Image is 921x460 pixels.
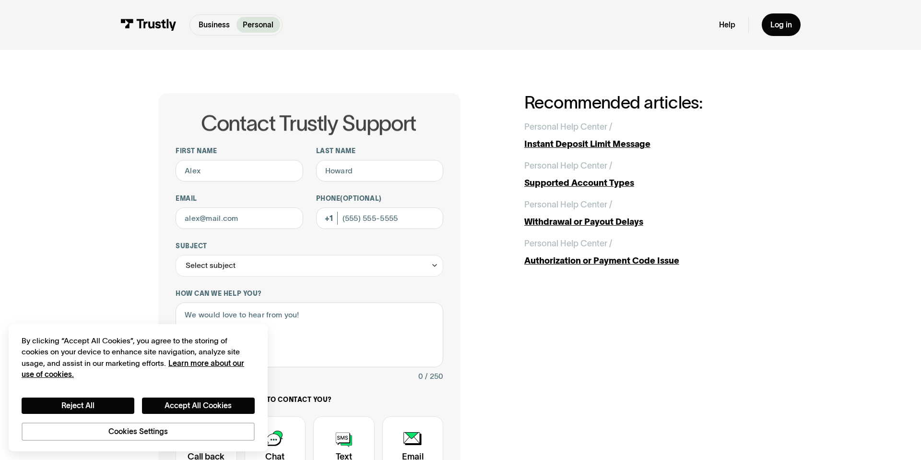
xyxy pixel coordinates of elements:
div: Personal Help Center / [524,159,612,172]
label: First name [176,147,303,156]
button: Reject All [22,398,134,414]
button: Cookies Settings [22,423,255,441]
div: Authorization or Payment Code Issue [524,254,763,267]
a: Personal Help Center /Authorization or Payment Code Issue [524,237,763,267]
div: Cookie banner [9,324,268,451]
input: alex@mail.com [176,207,303,229]
a: Personal Help Center /Supported Account Types [524,159,763,190]
div: By clicking “Accept All Cookies”, you agree to the storing of cookies on your device to enhance s... [22,335,255,381]
a: Personal Help Center /Instant Deposit Limit Message [524,121,763,151]
p: Personal [243,19,273,31]
label: Last name [316,147,444,156]
h2: Recommended articles: [524,93,763,112]
div: Supported Account Types [524,177,763,190]
a: Personal [236,17,280,33]
label: How can we help you? [176,290,443,298]
div: Personal Help Center / [524,121,612,133]
div: Withdrawal or Payout Delays [524,216,763,229]
input: Alex [176,160,303,182]
a: Personal Help Center /Withdrawal or Payout Delays [524,198,763,229]
div: Privacy [22,335,255,441]
input: (555) 555-5555 [316,207,444,229]
label: How would you like us to contact you? [176,396,443,404]
label: Phone [316,194,444,203]
div: Instant Deposit Limit Message [524,138,763,151]
div: / 250 [425,370,443,383]
img: Trustly Logo [120,19,177,31]
a: Business [192,17,236,33]
p: Business [199,19,230,31]
a: Help [719,20,735,30]
div: Select subject [176,255,443,277]
span: (Optional) [340,195,381,202]
div: 0 [418,370,423,383]
label: Email [176,194,303,203]
div: Log in [770,20,792,30]
button: Accept All Cookies [142,398,255,414]
label: Subject [176,242,443,251]
div: Select subject [186,259,236,272]
div: Personal Help Center / [524,198,612,211]
a: Log in [762,13,801,36]
div: Personal Help Center / [524,237,612,250]
input: Howard [316,160,444,182]
h1: Contact Trustly Support [174,111,443,135]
